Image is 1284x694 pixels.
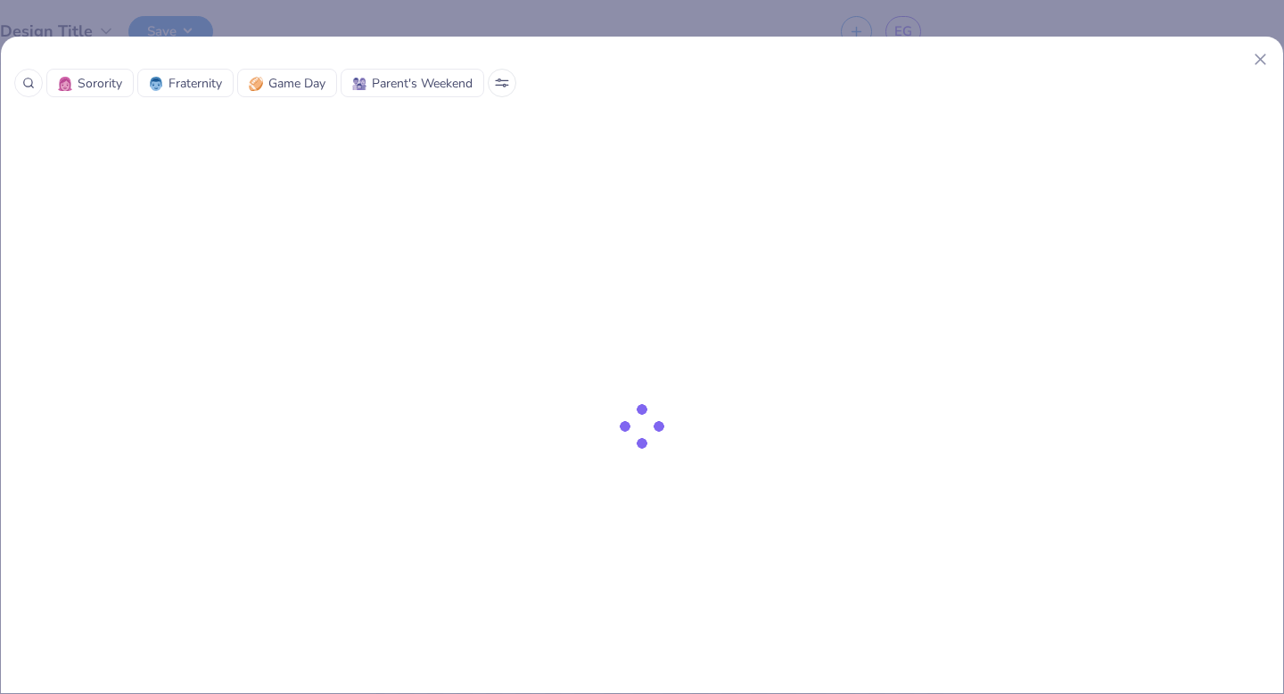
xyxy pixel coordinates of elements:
[46,69,134,97] button: SororitySorority
[341,69,484,97] button: Parent's WeekendParent's Weekend
[268,74,325,93] span: Game Day
[488,69,516,97] button: Sort Popup Button
[169,74,222,93] span: Fraternity
[78,74,122,93] span: Sorority
[352,77,366,91] img: Parent's Weekend
[237,69,337,97] button: Game DayGame Day
[137,69,234,97] button: FraternityFraternity
[372,74,473,93] span: Parent's Weekend
[249,77,263,91] img: Game Day
[149,77,163,91] img: Fraternity
[58,77,72,91] img: Sorority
